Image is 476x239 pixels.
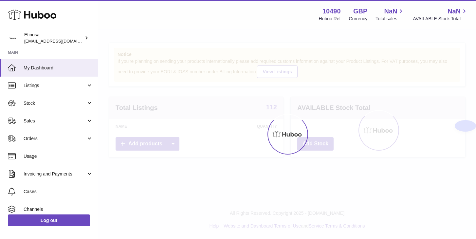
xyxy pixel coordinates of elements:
span: Stock [24,100,86,106]
span: [EMAIL_ADDRESS][DOMAIN_NAME] [24,38,96,44]
span: Total sales [375,16,405,22]
strong: GBP [353,7,367,16]
span: Listings [24,83,86,89]
span: Sales [24,118,86,124]
span: Usage [24,153,93,159]
strong: 10490 [322,7,341,16]
a: NaN AVAILABLE Stock Total [413,7,468,22]
span: Orders [24,136,86,142]
a: Log out [8,214,90,226]
span: Channels [24,206,93,212]
img: Wolphuk@gmail.com [8,33,18,43]
span: My Dashboard [24,65,93,71]
span: Cases [24,189,93,195]
div: Etinosa [24,32,83,44]
a: NaN Total sales [375,7,405,22]
span: AVAILABLE Stock Total [413,16,468,22]
span: NaN [448,7,461,16]
div: Currency [349,16,368,22]
span: Invoicing and Payments [24,171,86,177]
span: NaN [384,7,397,16]
div: Huboo Ref [319,16,341,22]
